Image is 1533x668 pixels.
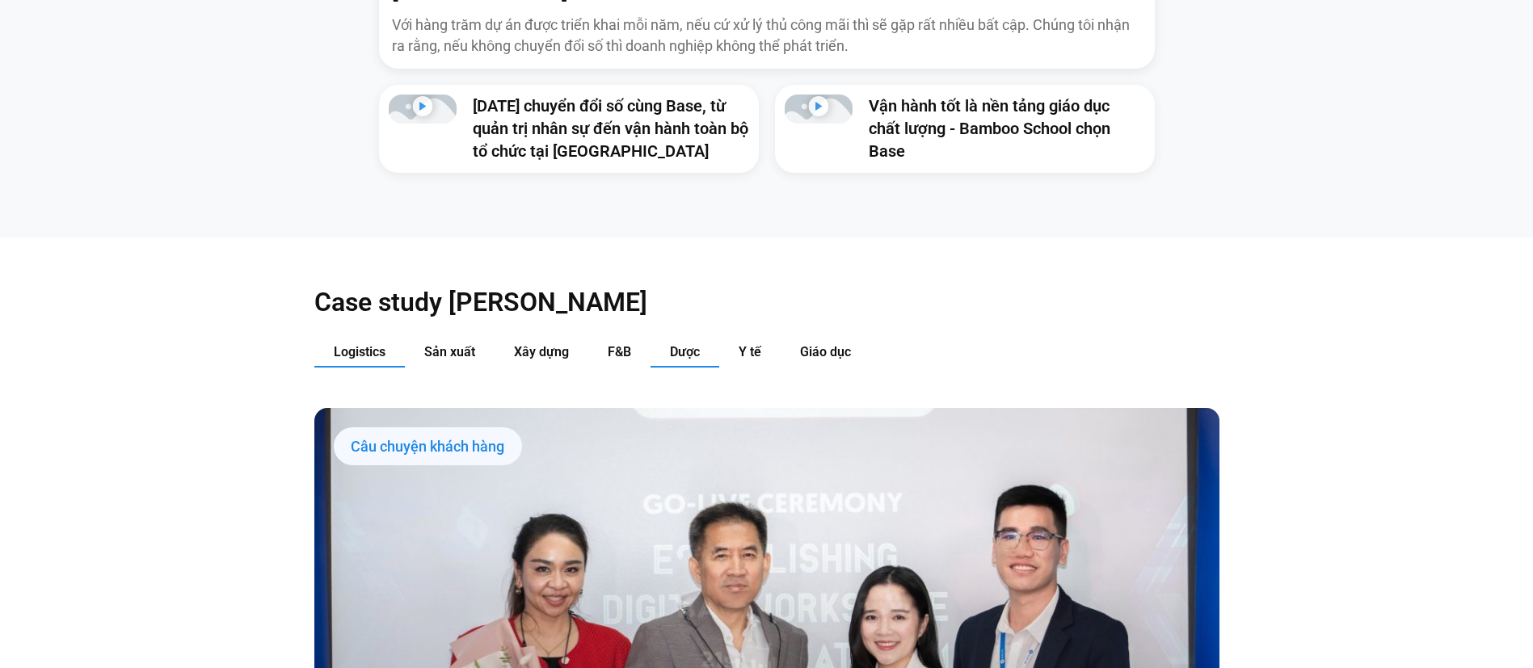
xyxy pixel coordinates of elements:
[412,96,432,122] div: Phát video
[869,96,1110,161] a: Vận hành tốt là nền tảng giáo dục chất lượng - Bamboo School chọn Base
[473,96,748,161] a: [DATE] chuyển đổi số cùng Base, từ quản trị nhân sự đến vận hành toàn bộ tổ chức tại [GEOGRAPHIC_...
[424,344,475,359] span: Sản xuất
[334,344,385,359] span: Logistics
[334,427,522,466] div: Câu chuyện khách hàng
[808,96,828,122] div: Phát video
[608,344,631,359] span: F&B
[800,344,851,359] span: Giáo dục
[314,286,1219,318] h2: Case study [PERSON_NAME]
[739,344,761,359] span: Y tế
[392,15,1142,55] p: Với hàng trăm dự án được triển khai mỗi năm, nếu cứ xử lý thủ công mãi thì sẽ gặp rất nhiều bất c...
[514,344,569,359] span: Xây dựng
[670,344,700,359] span: Dược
